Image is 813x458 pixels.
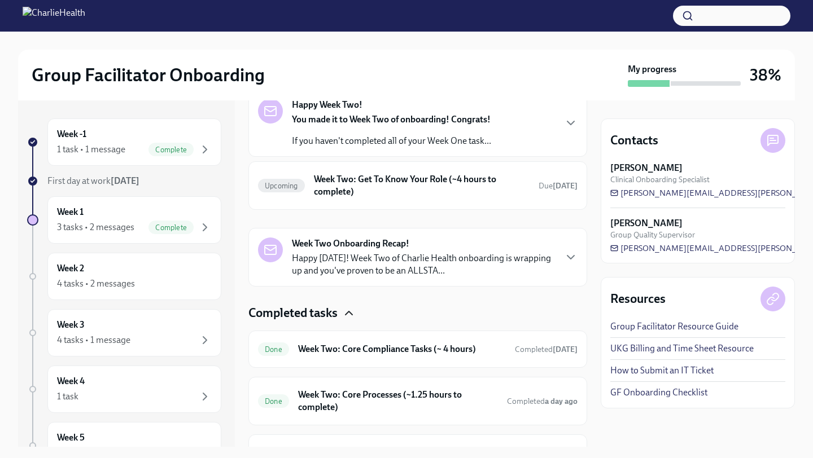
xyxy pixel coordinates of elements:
[628,63,676,76] strong: My progress
[292,237,409,250] strong: Week Two Onboarding Recap!
[148,223,194,232] span: Complete
[539,181,578,191] span: Due
[57,319,85,331] h6: Week 3
[258,345,289,354] span: Done
[57,143,125,156] div: 1 task • 1 message
[539,180,578,191] span: October 13th, 2025 09:00
[111,175,139,186] strong: [DATE]
[545,397,578,406] strong: a day ago
[258,397,289,406] span: Done
[610,364,714,377] a: How to Submit an IT Ticket
[292,99,362,111] strong: Happy Week Two!
[610,174,710,185] span: Clinical Onboarding Specialist
[57,431,85,444] h6: Week 5
[57,278,135,290] div: 4 tasks • 2 messages
[258,386,578,416] a: DoneWeek Two: Core Processes (~1.25 hours to complete)Completeda day ago
[553,345,578,354] strong: [DATE]
[27,253,221,300] a: Week 24 tasks • 2 messages
[27,365,221,413] a: Week 41 task
[27,309,221,356] a: Week 34 tasks • 1 message
[515,345,578,354] span: Completed
[507,396,578,407] span: October 2nd, 2025 18:12
[27,175,221,187] a: First day at work[DATE]
[57,390,78,403] div: 1 task
[610,342,754,355] a: UKG Billing and Time Sheet Resource
[57,375,85,387] h6: Week 4
[23,7,85,25] img: CharlieHealth
[292,114,491,125] strong: You made it to Week Two of onboarding! Congrats!
[27,196,221,244] a: Week 13 tasks • 2 messagesComplete
[553,181,578,191] strong: [DATE]
[298,389,498,413] h6: Week Two: Core Processes (~1.25 hours to complete)
[258,171,578,200] a: UpcomingWeek Two: Get To Know Your Role (~4 hours to complete)Due[DATE]
[298,343,506,355] h6: Week Two: Core Compliance Tasks (~ 4 hours)
[57,262,84,275] h6: Week 2
[314,173,530,198] h6: Week Two: Get To Know Your Role (~4 hours to complete)
[610,132,658,149] h4: Contacts
[57,221,134,234] div: 3 tasks • 2 messages
[610,162,683,174] strong: [PERSON_NAME]
[248,305,587,322] div: Completed tasks
[32,64,265,86] h2: Group Facilitator Onboarding
[57,206,84,218] h6: Week 1
[292,135,491,147] p: If you haven't completed all of your Week One task...
[27,118,221,166] a: Week -11 task • 1 messageComplete
[57,128,86,140] h6: Week -1
[258,340,578,358] a: DoneWeek Two: Core Compliance Tasks (~ 4 hours)Completed[DATE]
[248,305,338,322] h4: Completed tasks
[610,320,738,333] a: Group Facilitator Resource Guide
[148,146,194,154] span: Complete
[750,65,781,85] h3: 38%
[610,230,695,240] span: Group Quality Supervisor
[47,175,139,186] span: First day at work
[610,386,707,399] a: GF Onboarding Checklist
[515,344,578,355] span: October 1st, 2025 19:02
[610,217,683,230] strong: [PERSON_NAME]
[507,397,578,406] span: Completed
[292,252,555,277] p: Happy [DATE]! Week Two of Charlie Health onboarding is wrapping up and you've proven to be an ALL...
[258,182,305,190] span: Upcoming
[57,334,130,346] div: 4 tasks • 1 message
[610,290,666,307] h4: Resources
